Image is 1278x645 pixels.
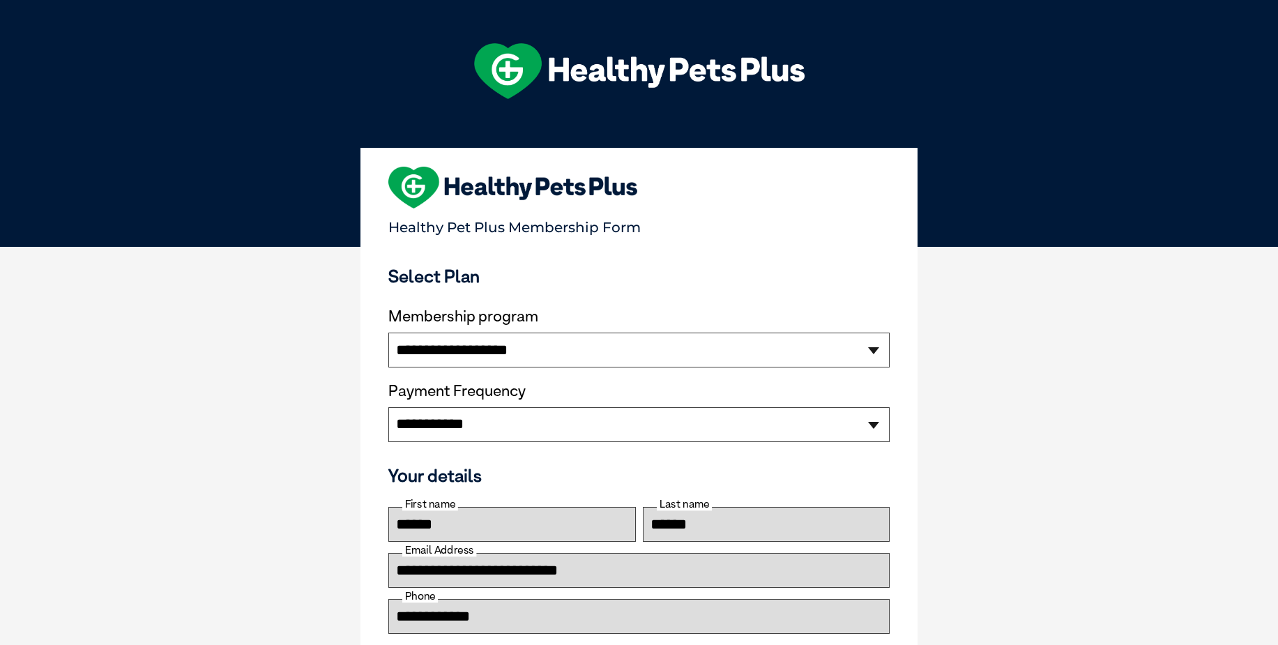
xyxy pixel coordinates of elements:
h3: Select Plan [388,266,890,287]
h3: Your details [388,465,890,486]
img: hpp-logo-landscape-green-white.png [474,43,805,99]
p: Healthy Pet Plus Membership Form [388,213,890,236]
label: Payment Frequency [388,382,526,400]
label: Phone [402,590,438,602]
label: First name [402,498,458,510]
label: Email Address [402,544,476,556]
label: Last name [657,498,712,510]
label: Membership program [388,308,890,326]
img: heart-shape-hpp-logo-large.png [388,167,637,208]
